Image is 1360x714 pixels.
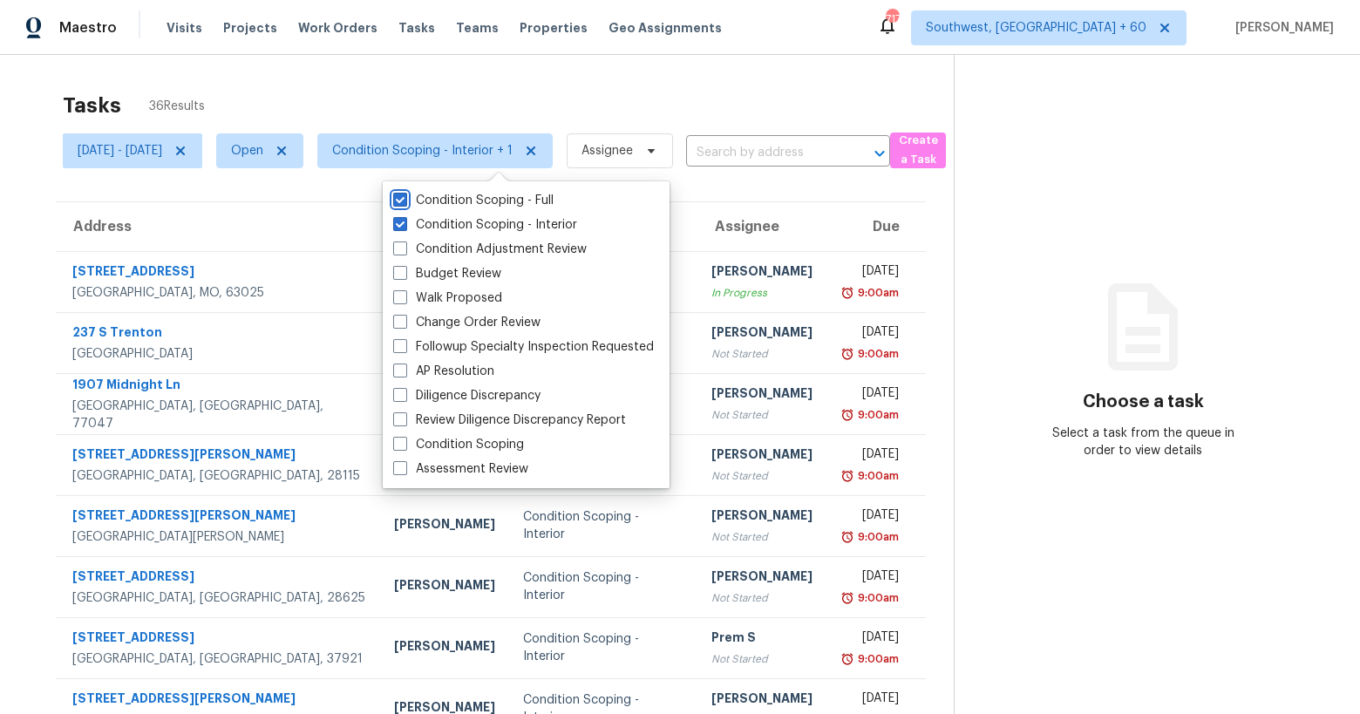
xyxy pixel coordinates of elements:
div: [PERSON_NAME] [711,262,813,284]
div: [DATE] [840,507,899,528]
div: [GEOGRAPHIC_DATA] [72,345,366,363]
div: Condition Scoping - Interior [523,508,683,543]
span: [PERSON_NAME] [1228,19,1334,37]
div: Condition Scoping - Interior [523,569,683,604]
input: Search by address [686,139,841,167]
img: Overdue Alarm Icon [840,345,854,363]
div: [PERSON_NAME] [711,323,813,345]
button: Open [867,141,892,166]
label: Change Order Review [393,314,541,331]
span: Create a Task [899,131,937,171]
label: Condition Adjustment Review [393,241,587,258]
h3: Choose a task [1083,393,1204,411]
div: [GEOGRAPHIC_DATA], [GEOGRAPHIC_DATA], 28625 [72,589,366,607]
th: Address [56,202,380,251]
label: Assessment Review [393,460,528,478]
label: Condition Scoping - Full [393,192,554,209]
label: Followup Specialty Inspection Requested [393,338,654,356]
div: [STREET_ADDRESS] [72,629,366,650]
label: Walk Proposed [393,289,502,307]
div: [STREET_ADDRESS] [72,568,366,589]
img: Overdue Alarm Icon [840,284,854,302]
div: [DATE] [840,690,899,711]
div: [PERSON_NAME] [711,690,813,711]
div: 9:00am [854,345,899,363]
span: 36 Results [149,98,205,115]
div: [PERSON_NAME] [394,515,495,537]
div: In Progress [711,284,813,302]
span: Condition Scoping - Interior + 1 [332,142,513,160]
div: 9:00am [854,467,899,485]
div: 9:00am [854,589,899,607]
div: 9:00am [854,528,899,546]
label: Condition Scoping - Interior [393,216,577,234]
span: Projects [223,19,277,37]
div: [DATE] [840,629,899,650]
div: Condition Scoping - Interior [523,630,683,665]
div: [STREET_ADDRESS][PERSON_NAME] [72,690,366,711]
div: [GEOGRAPHIC_DATA], MO, 63025 [72,284,366,302]
div: 237 S Trenton [72,323,366,345]
span: Visits [167,19,202,37]
div: Not Started [711,345,813,363]
img: Overdue Alarm Icon [840,589,854,607]
span: Work Orders [298,19,377,37]
div: Not Started [711,467,813,485]
div: Not Started [711,406,813,424]
span: Open [231,142,263,160]
div: [PERSON_NAME] [711,384,813,406]
div: 717 [886,10,898,28]
th: Due [826,202,926,251]
div: 1907 Midnight Ln [72,376,366,398]
span: Maestro [59,19,117,37]
div: [GEOGRAPHIC_DATA][PERSON_NAME] [72,528,366,546]
div: [PERSON_NAME] [711,445,813,467]
div: [PERSON_NAME] [394,576,495,598]
div: [PERSON_NAME] [711,568,813,589]
div: 9:00am [854,650,899,668]
label: AP Resolution [393,363,494,380]
div: [PERSON_NAME] [394,637,495,659]
img: Overdue Alarm Icon [840,467,854,485]
div: [STREET_ADDRESS][PERSON_NAME] [72,507,366,528]
div: [STREET_ADDRESS] [72,262,366,284]
div: 9:00am [854,406,899,424]
span: Tasks [398,22,435,34]
div: [DATE] [840,568,899,589]
span: Assignee [581,142,633,160]
div: [STREET_ADDRESS][PERSON_NAME] [72,445,366,467]
div: [DATE] [840,384,899,406]
div: [PERSON_NAME] [711,507,813,528]
div: [DATE] [840,445,899,467]
span: Southwest, [GEOGRAPHIC_DATA] + 60 [926,19,1146,37]
div: [DATE] [840,323,899,345]
div: [GEOGRAPHIC_DATA], [GEOGRAPHIC_DATA], 37921 [72,650,366,668]
h2: Tasks [63,97,121,114]
label: Budget Review [393,265,501,282]
div: [DATE] [840,262,899,284]
span: Teams [456,19,499,37]
div: Not Started [711,528,813,546]
div: Not Started [711,650,813,668]
span: [DATE] - [DATE] [78,142,162,160]
img: Overdue Alarm Icon [840,406,854,424]
button: Create a Task [890,133,946,168]
th: HPM [380,202,509,251]
div: [GEOGRAPHIC_DATA], [GEOGRAPHIC_DATA], 28115 [72,467,366,485]
div: Select a task from the queue in order to view details [1049,425,1238,459]
span: Geo Assignments [609,19,722,37]
div: 9:00am [854,284,899,302]
div: Prem S [711,629,813,650]
div: [GEOGRAPHIC_DATA], [GEOGRAPHIC_DATA], 77047 [72,398,366,432]
label: Diligence Discrepancy [393,387,541,405]
div: Not Started [711,589,813,607]
th: Assignee [697,202,826,251]
label: Review Diligence Discrepancy Report [393,411,626,429]
label: Condition Scoping [393,436,524,453]
img: Overdue Alarm Icon [840,650,854,668]
img: Overdue Alarm Icon [840,528,854,546]
span: Properties [520,19,588,37]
